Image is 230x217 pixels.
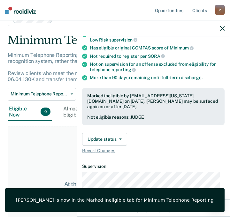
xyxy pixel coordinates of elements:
[8,103,52,121] div: Eligible Now
[215,5,225,15] div: P
[8,52,208,83] p: Minimum Telephone Reporting is a level of supervision that uses an interactive voice recognition ...
[5,7,36,14] img: Recidiviz
[90,75,225,80] div: More than 90 days remaining until full-term
[170,45,194,50] span: Minimum
[41,108,50,116] span: 0
[82,148,115,153] span: Revert Changes
[11,91,68,97] span: Minimum Telephone Reporting
[90,32,225,42] div: Served at least six months on Minimum In-Person or Minimum Low Risk
[181,75,203,80] span: discharge.
[62,181,169,201] div: At this time, there are no clients who are Eligible Now. Please navigate to one of the other tabs.
[8,34,222,52] div: Minimum Telephone Reporting
[148,54,165,59] span: SORA
[111,67,136,72] span: reporting
[82,164,225,169] dt: Supervision
[109,37,137,42] span: supervision
[90,62,225,72] div: Not on supervision for an offense excluded from eligibility for telephone
[16,197,214,203] div: [PERSON_NAME] is now in the Marked Ineligible tab for Minimum Telephone Reporting
[87,115,219,120] div: Not eligible reasons: JUDGE
[62,103,112,121] div: Almost Eligible
[87,93,219,109] div: Marked ineligible by [EMAIL_ADDRESS][US_STATE][DOMAIN_NAME] on [DATE]. [PERSON_NAME] may be surfa...
[90,53,225,59] div: Not required to register per
[90,45,225,51] div: Has eligible original COMPAS score of
[82,133,127,146] button: Update status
